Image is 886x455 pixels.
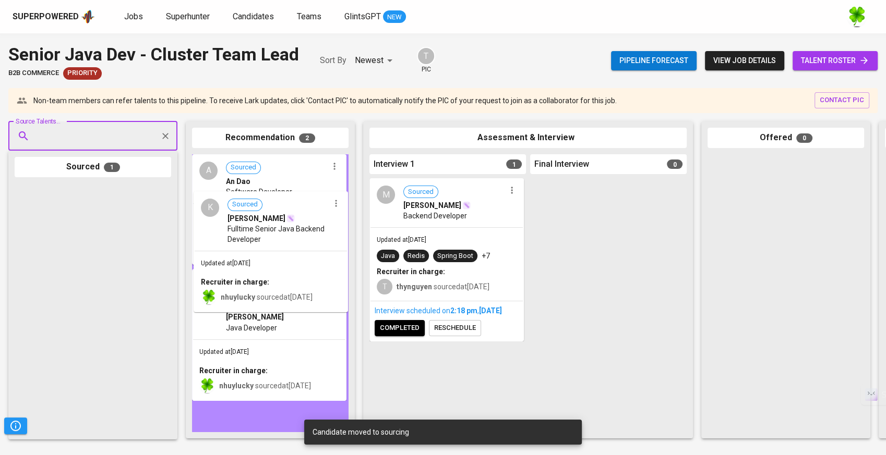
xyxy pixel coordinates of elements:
[297,10,324,23] a: Teams
[374,158,415,170] span: Interview 1
[611,51,697,70] button: Pipeline forecast
[63,68,102,78] span: Priority
[124,10,145,23] a: Jobs
[8,68,59,78] span: B2B Commerce
[667,159,683,169] span: 0
[619,54,688,67] span: Pipeline forecast
[796,133,812,143] span: 0
[355,54,384,67] p: Newest
[166,11,210,21] span: Superhunter
[344,10,406,23] a: GlintsGPT NEW
[8,42,299,67] div: Senior Java Dev - Cluster Team Lead
[506,159,522,169] span: 1
[793,51,878,70] a: talent roster
[299,133,315,143] span: 2
[4,417,27,434] button: Pipeline Triggers
[63,67,102,80] div: New Job received from Demand Team
[166,10,212,23] a: Superhunter
[708,128,864,148] div: Offered
[846,6,867,27] img: f9493b8c-82b8-4f41-8722-f5d69bb1b761.jpg
[820,94,864,106] span: contact pic
[369,128,687,148] div: Assessment & Interview
[192,128,349,148] div: Recommendation
[124,11,143,21] span: Jobs
[417,47,435,74] div: pic
[355,51,396,70] div: Newest
[417,47,435,65] div: T
[297,11,321,21] span: Teams
[713,54,776,67] span: view job details
[815,92,869,108] button: contact pic
[104,163,120,172] span: 1
[320,54,346,67] p: Sort By
[313,427,573,437] div: Candidate moved to sourcing
[13,11,79,23] div: Superpowered
[172,135,174,137] button: Open
[33,95,617,106] p: Non-team members can refer talents to this pipeline. To receive Lark updates, click 'Contact PIC'...
[801,54,869,67] span: talent roster
[534,158,589,170] span: Final Interview
[13,9,95,24] a: Superpoweredapp logo
[344,11,381,21] span: GlintsGPT
[705,51,784,70] button: view job details
[233,11,274,21] span: Candidates
[158,129,173,143] button: Clear
[233,10,276,23] a: Candidates
[383,12,406,22] span: NEW
[81,9,95,24] img: app logo
[15,157,171,177] div: Sourced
